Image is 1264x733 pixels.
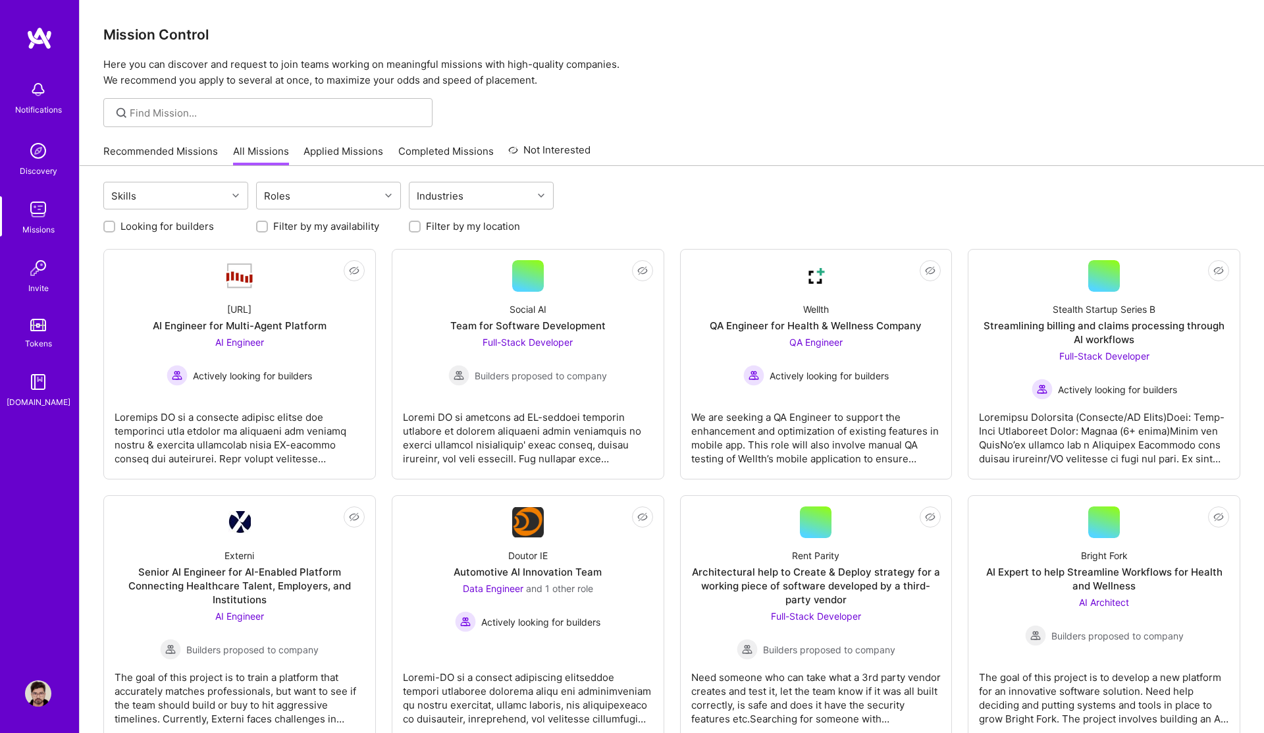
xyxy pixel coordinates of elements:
[771,611,861,622] span: Full-Stack Developer
[224,549,254,562] div: Externi
[789,337,843,348] span: QA Engineer
[710,319,922,333] div: QA Engineer for Health & Wellness Company
[403,506,653,728] a: Company LogoDoutor IEAutomotive AI Innovation TeamData Engineer and 1 other roleActively looking ...
[1051,629,1184,643] span: Builders proposed to company
[979,400,1229,466] div: Loremipsu Dolorsita (Consecte/AD Elits)Doei: Temp-Inci Utlaboreet Dolor: Magnaa (6+ enima)Minim v...
[261,186,294,205] div: Roles
[120,219,214,233] label: Looking for builders
[637,512,648,522] i: icon EyeClosed
[25,680,51,707] img: User Avatar
[15,103,62,117] div: Notifications
[228,511,251,533] img: Company Logo
[403,260,653,468] a: Social AITeam for Software DevelopmentFull-Stack Developer Builders proposed to companyBuilders p...
[385,192,392,199] i: icon Chevron
[925,265,935,276] i: icon EyeClosed
[538,192,544,199] i: icon Chevron
[403,660,653,726] div: Loremi-DO si a consect adipiscing elitseddoe tempori utlaboree dolorema aliqu eni adminimveniam q...
[1053,302,1155,316] div: Stealth Startup Series B
[508,142,591,166] a: Not Interested
[792,549,839,562] div: Rent Parity
[224,262,255,290] img: Company Logo
[303,144,383,166] a: Applied Missions
[349,512,359,522] i: icon EyeClosed
[979,565,1229,593] div: AI Expert to help Streamline Workflows for Health and Wellness
[193,369,312,383] span: Actively looking for builders
[115,400,365,466] div: Loremips DO si a consecte adipisc elitse doe temporinci utla etdolor ma aliquaeni adm veniamq nos...
[413,186,467,205] div: Industries
[103,144,218,166] a: Recommended Missions
[763,643,895,657] span: Builders proposed to company
[115,565,365,607] div: Senior AI Engineer for AI-Enabled Platform Connecting Healthcare Talent, Employers, and Institutions
[979,660,1229,726] div: The goal of this project is to develop a new platform for an innovative software solution. Need h...
[114,105,129,121] i: icon SearchGrey
[1058,383,1177,396] span: Actively looking for builders
[273,219,379,233] label: Filter by my availability
[455,611,476,632] img: Actively looking for builders
[25,76,51,103] img: bell
[803,302,829,316] div: Wellth
[691,506,941,728] a: Rent ParityArchitectural help to Create & Deploy strategy for a working piece of software develop...
[463,583,523,594] span: Data Engineer
[130,106,423,120] input: Find Mission...
[691,660,941,726] div: Need someone who can take what a 3rd party vendor creates and test it, let the team know if it wa...
[481,615,600,629] span: Actively looking for builders
[215,337,264,348] span: AI Engineer
[1079,597,1129,608] span: AI Architect
[483,337,573,348] span: Full-Stack Developer
[167,365,188,386] img: Actively looking for builders
[979,319,1229,346] div: Streamlining billing and claims processing through AI workflows
[115,660,365,726] div: The goal of this project is to train a platform that accurately matches professionals, but want t...
[1059,350,1149,362] span: Full-Stack Developer
[153,319,327,333] div: AI Engineer for Multi-Agent Platform
[22,680,55,707] a: User Avatar
[103,57,1240,88] p: Here you can discover and request to join teams working on meaningful missions with high-quality ...
[691,565,941,607] div: Architectural help to Create & Deploy strategy for a working piece of software developed by a thi...
[30,319,46,331] img: tokens
[800,260,831,292] img: Company Logo
[227,302,251,316] div: [URL]
[115,260,365,468] a: Company Logo[URL]AI Engineer for Multi-Agent PlatformAI Engineer Actively looking for buildersAct...
[979,506,1229,728] a: Bright ForkAI Expert to help Streamline Workflows for Health and WellnessAI Architect Builders pr...
[1025,625,1046,646] img: Builders proposed to company
[512,507,544,537] img: Company Logo
[28,281,49,295] div: Invite
[25,337,52,350] div: Tokens
[1213,265,1224,276] i: icon EyeClosed
[508,549,548,562] div: Doutor IE
[510,302,546,316] div: Social AI
[475,369,607,383] span: Builders proposed to company
[115,506,365,728] a: Company LogoExterniSenior AI Engineer for AI-Enabled Platform Connecting Healthcare Talent, Emplo...
[22,223,55,236] div: Missions
[26,26,53,50] img: logo
[979,260,1229,468] a: Stealth Startup Series BStreamlining billing and claims processing through AI workflowsFull-Stack...
[526,583,593,594] span: and 1 other role
[232,192,239,199] i: icon Chevron
[450,319,606,333] div: Team for Software Development
[403,400,653,466] div: Loremi DO si ametcons ad EL-seddoei temporin utlabore et dolorem aliquaeni admin veniamquis no ex...
[160,639,181,660] img: Builders proposed to company
[1032,379,1053,400] img: Actively looking for builders
[925,512,935,522] i: icon EyeClosed
[25,138,51,164] img: discovery
[233,144,289,166] a: All Missions
[20,164,57,178] div: Discovery
[1213,512,1224,522] i: icon EyeClosed
[7,395,70,409] div: [DOMAIN_NAME]
[637,265,648,276] i: icon EyeClosed
[426,219,520,233] label: Filter by my location
[743,365,764,386] img: Actively looking for builders
[448,365,469,386] img: Builders proposed to company
[737,639,758,660] img: Builders proposed to company
[25,196,51,223] img: teamwork
[349,265,359,276] i: icon EyeClosed
[103,26,1240,43] h3: Mission Control
[770,369,889,383] span: Actively looking for builders
[25,255,51,281] img: Invite
[108,186,140,205] div: Skills
[691,260,941,468] a: Company LogoWellthQA Engineer for Health & Wellness CompanyQA Engineer Actively looking for build...
[398,144,494,166] a: Completed Missions
[454,565,602,579] div: Automotive AI Innovation Team
[691,400,941,466] div: We are seeking a QA Engineer to support the enhancement and optimization of existing features in ...
[186,643,319,657] span: Builders proposed to company
[25,369,51,395] img: guide book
